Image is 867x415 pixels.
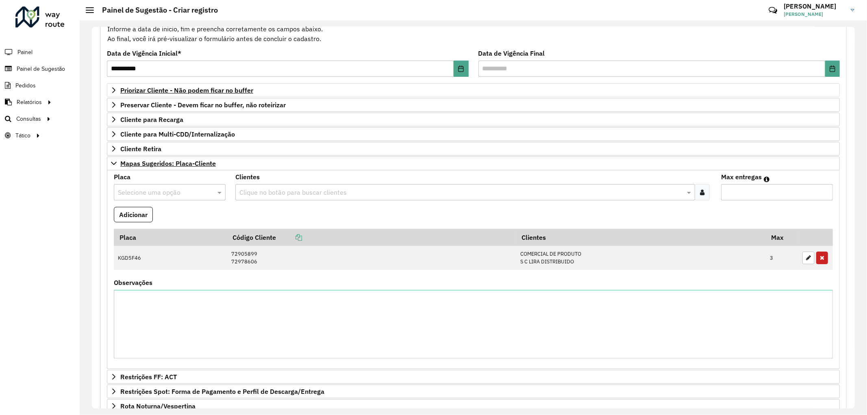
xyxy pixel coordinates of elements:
[235,172,260,182] label: Clientes
[107,48,181,58] label: Data de Vigência Inicial
[114,246,227,270] td: KGD5F46
[516,246,766,270] td: COMERCIAL DE PRODUTO S C LIRA DISTRIBUIDO
[120,102,286,108] span: Preservar Cliente - Devem ficar no buffer, não roteirizar
[17,98,42,106] span: Relatórios
[107,98,840,112] a: Preservar Cliente - Devem ficar no buffer, não roteirizar
[454,61,468,77] button: Choose Date
[120,146,161,152] span: Cliente Retira
[784,2,845,10] h3: [PERSON_NAME]
[16,115,41,123] span: Consultas
[516,229,766,246] th: Clientes
[107,385,840,398] a: Restrições Spot: Forma de Pagamento e Perfil de Descarga/Entrega
[825,61,840,77] button: Choose Date
[120,388,324,395] span: Restrições Spot: Forma de Pagamento e Perfil de Descarga/Entrega
[276,233,302,241] a: Copiar
[107,399,840,413] a: Rota Noturna/Vespertina
[227,229,516,246] th: Código Cliente
[107,370,840,384] a: Restrições FF: ACT
[107,142,840,156] a: Cliente Retira
[107,156,840,170] a: Mapas Sugeridos: Placa-Cliente
[227,246,516,270] td: 72905899 72978606
[17,48,33,56] span: Painel
[114,278,152,287] label: Observações
[721,172,762,182] label: Max entregas
[17,65,65,73] span: Painel de Sugestão
[114,207,153,222] button: Adicionar
[784,11,845,18] span: [PERSON_NAME]
[15,81,36,90] span: Pedidos
[15,131,30,140] span: Tático
[114,229,227,246] th: Placa
[107,113,840,126] a: Cliente para Recarga
[764,2,782,19] a: Contato Rápido
[107,170,840,369] div: Mapas Sugeridos: Placa-Cliente
[120,131,235,137] span: Cliente para Multi-CDD/Internalização
[766,246,798,270] td: 3
[114,172,130,182] label: Placa
[120,403,196,409] span: Rota Noturna/Vespertina
[766,229,798,246] th: Max
[478,48,545,58] label: Data de Vigência Final
[94,6,218,15] h2: Painel de Sugestão - Criar registro
[107,127,840,141] a: Cliente para Multi-CDD/Internalização
[120,160,216,167] span: Mapas Sugeridos: Placa-Cliente
[120,374,177,380] span: Restrições FF: ACT
[120,116,183,123] span: Cliente para Recarga
[764,176,769,183] em: Máximo de clientes que serão colocados na mesma rota com os clientes informados
[120,87,253,93] span: Priorizar Cliente - Não podem ficar no buffer
[107,83,840,97] a: Priorizar Cliente - Não podem ficar no buffer
[107,14,840,44] div: Informe a data de inicio, fim e preencha corretamente os campos abaixo. Ao final, você irá pré-vi...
